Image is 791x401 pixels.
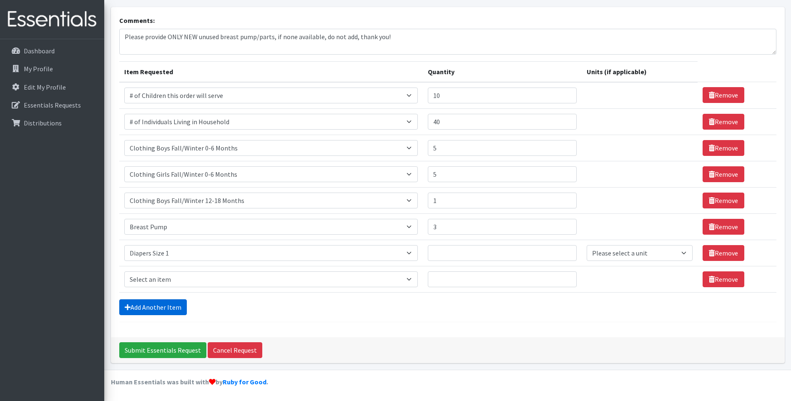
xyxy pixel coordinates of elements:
[24,65,53,73] p: My Profile
[119,299,187,315] a: Add Another Item
[24,83,66,91] p: Edit My Profile
[3,97,101,113] a: Essentials Requests
[703,140,744,156] a: Remove
[24,101,81,109] p: Essentials Requests
[703,219,744,235] a: Remove
[24,47,55,55] p: Dashboard
[208,342,262,358] a: Cancel Request
[703,271,744,287] a: Remove
[119,61,423,82] th: Item Requested
[119,342,206,358] input: Submit Essentials Request
[703,193,744,208] a: Remove
[3,5,101,33] img: HumanEssentials
[3,115,101,131] a: Distributions
[703,245,744,261] a: Remove
[582,61,698,82] th: Units (if applicable)
[703,166,744,182] a: Remove
[24,119,62,127] p: Distributions
[423,61,582,82] th: Quantity
[3,43,101,59] a: Dashboard
[111,378,268,386] strong: Human Essentials was built with by .
[703,114,744,130] a: Remove
[119,15,155,25] label: Comments:
[703,87,744,103] a: Remove
[3,79,101,95] a: Edit My Profile
[223,378,266,386] a: Ruby for Good
[3,60,101,77] a: My Profile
